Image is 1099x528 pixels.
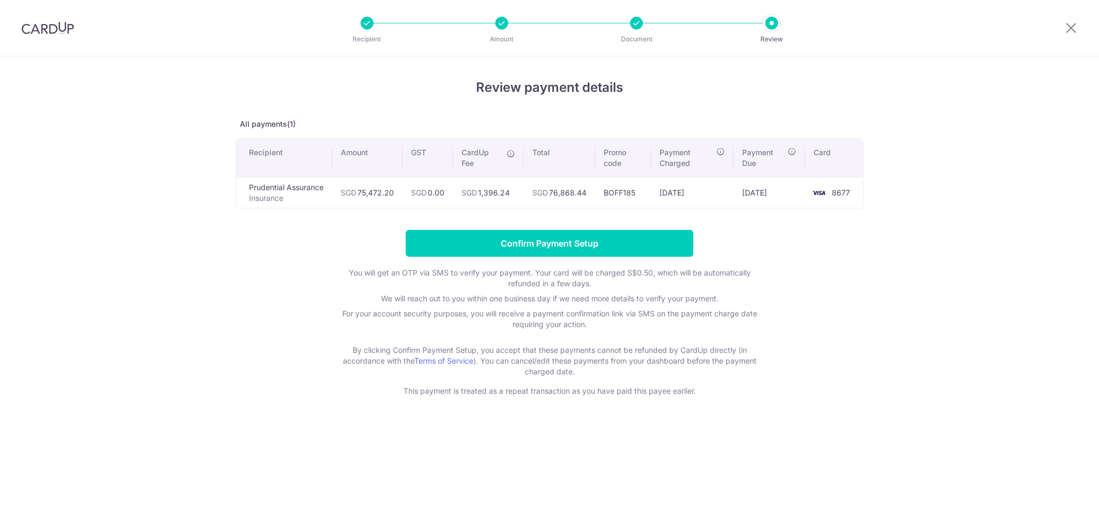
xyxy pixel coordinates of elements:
input: Confirm Payment Setup [406,230,693,257]
p: Amount [462,34,541,45]
td: 0.00 [402,177,453,208]
th: Recipient [236,139,332,177]
p: For your account security purposes, you will receive a payment confirmation link via SMS on the p... [335,308,764,341]
td: [DATE] [734,177,805,208]
iframe: Opens a widget where you can find more information [1030,496,1088,523]
p: By clicking Confirm Payment Setup, you accept that these payments cannot be refunded by CardUp di... [335,345,764,377]
img: <span class="translation_missing" title="translation missing: en.account_steps.new_confirm_form.b... [808,186,830,199]
a: Terms of Service [414,356,473,365]
th: GST [402,139,453,177]
th: Card [805,139,863,177]
p: Review [732,34,811,45]
span: SGD [411,188,427,197]
p: We will reach out to you within one business day if we need more details to verify your payment. [335,293,764,304]
th: Total [524,139,595,177]
span: Payment Charged [660,147,713,169]
span: SGD [461,188,477,197]
p: All payments(1) [236,119,863,129]
td: 76,868.44 [524,177,595,208]
p: You will get an OTP via SMS to verify your payment. Your card will be charged S$0.50, which will ... [335,267,764,289]
td: [DATE] [651,177,734,208]
p: Recipient [327,34,407,45]
td: 75,472.20 [332,177,402,208]
p: Insurance [249,193,324,204]
td: Prudential Assurance [236,177,332,208]
h4: Review payment details [236,78,863,97]
span: SGD [341,188,356,197]
th: Promo code [595,139,651,177]
span: CardUp Fee [461,147,501,169]
td: BOFF185 [595,177,651,208]
img: CardUp [21,21,74,34]
span: 8677 [832,188,850,197]
td: 1,396.24 [453,177,524,208]
p: This payment is treated as a repeat transaction as you have paid this payee earlier. [335,386,764,396]
span: SGD [532,188,548,197]
th: Amount [332,139,402,177]
p: Document [597,34,676,45]
span: Payment Due [742,147,785,169]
